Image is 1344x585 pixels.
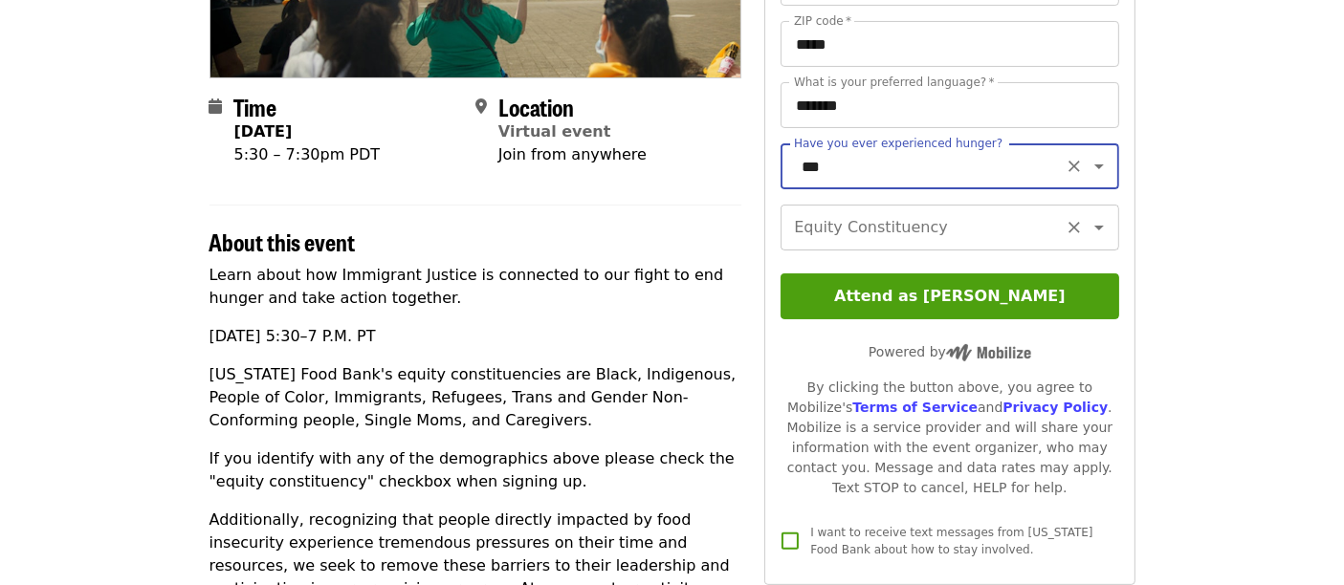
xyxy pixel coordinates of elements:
button: Open [1086,153,1113,180]
label: ZIP code [794,15,851,27]
span: Location [498,90,574,123]
span: Powered by [869,344,1031,359]
button: Clear [1061,153,1088,180]
label: What is your preferred language? [794,76,995,88]
a: Virtual event [498,122,611,141]
img: Powered by Mobilize [946,344,1031,361]
span: Time [234,90,277,123]
a: Terms of Service [852,400,978,415]
div: 5:30 – 7:30pm PDT [234,143,381,166]
button: Clear [1061,214,1088,241]
label: Have you ever experienced hunger? [794,138,1002,149]
button: Open [1086,214,1113,241]
i: map-marker-alt icon [475,97,487,116]
button: Attend as [PERSON_NAME] [781,273,1118,319]
span: I want to receive text messages from [US_STATE] Food Bank about how to stay involved. [810,526,1092,556]
i: calendar icon [209,97,223,116]
span: Join from anywhere [498,145,647,163]
p: [DATE] 5:30–7 P.M. PT [209,325,742,348]
p: [US_STATE] Food Bank's equity constituencies are Black, Indigenous, People of Color, Immigrants, ... [209,363,742,432]
strong: [DATE] [234,122,293,141]
div: By clicking the button above, you agree to Mobilize's and . Mobilize is a service provider and wi... [781,378,1118,498]
input: ZIP code [781,21,1118,67]
span: About this event [209,225,356,258]
p: Learn about how Immigrant Justice is connected to our fight to end hunger and take action together. [209,264,742,310]
a: Privacy Policy [1002,400,1108,415]
p: If you identify with any of the demographics above please check the "equity constituency" checkbo... [209,447,742,493]
input: What is your preferred language? [781,82,1118,128]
